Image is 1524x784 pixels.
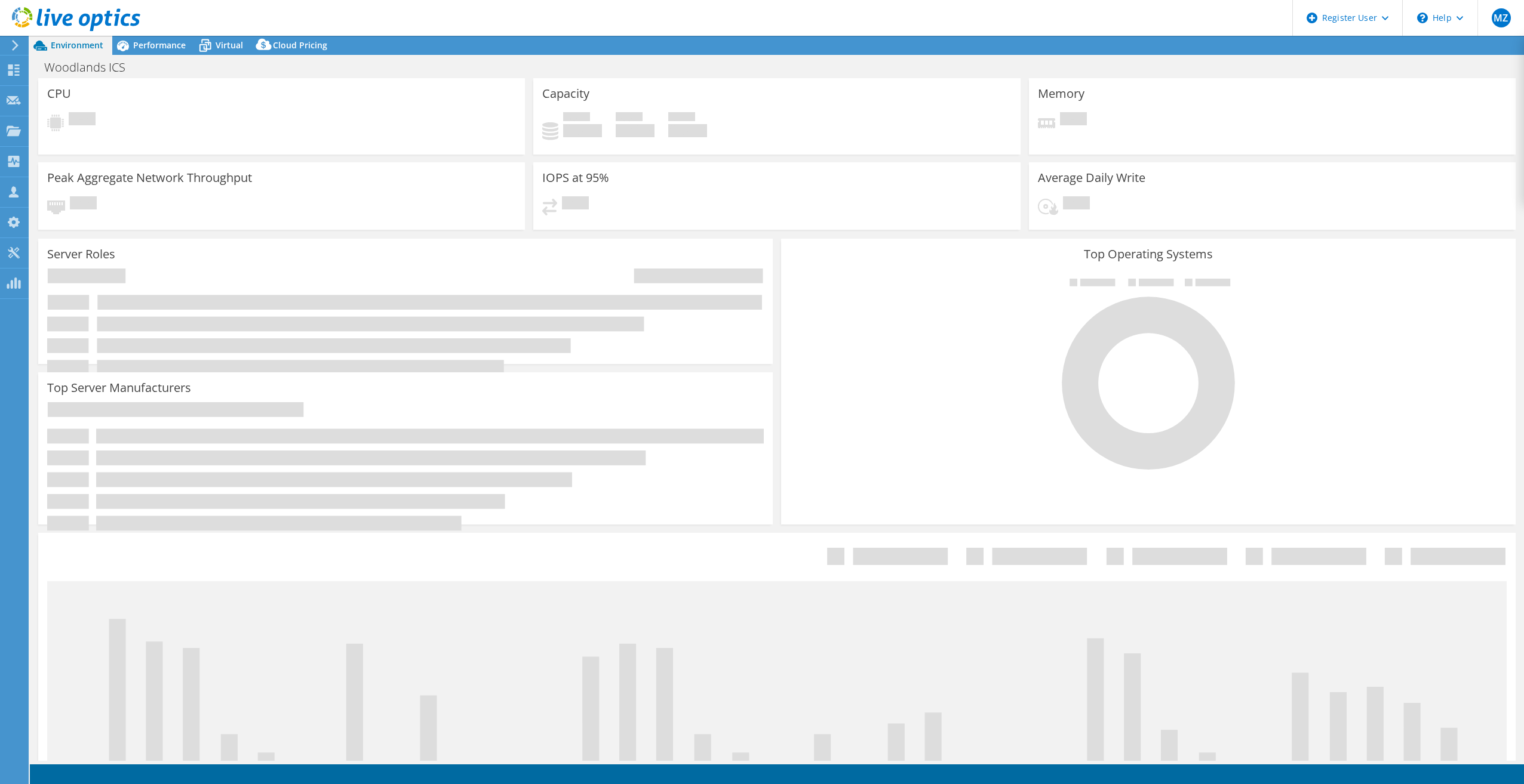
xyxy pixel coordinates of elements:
span: Total [668,112,695,124]
h4: 0 GiB [563,124,602,137]
h3: Average Daily Write [1038,171,1145,184]
h3: Capacity [542,87,589,100]
span: Environment [51,39,103,51]
h3: CPU [47,87,71,100]
span: Free [616,112,643,124]
span: Pending [562,196,589,212]
h3: Peak Aggregate Network Throughput [47,171,252,184]
span: MZ [1492,8,1511,27]
span: Cloud Pricing [273,39,327,51]
span: Virtual [216,39,243,51]
h4: 0 GiB [616,124,655,137]
h4: 0 GiB [668,124,707,137]
span: Pending [1060,112,1087,128]
span: Used [563,112,590,124]
svg: \n [1417,13,1428,23]
span: Pending [70,196,97,212]
h3: IOPS at 95% [542,171,609,184]
span: Performance [133,39,186,51]
h3: Top Operating Systems [790,248,1507,261]
h3: Top Server Manufacturers [47,381,191,394]
h3: Server Roles [47,248,115,261]
span: Pending [1063,196,1090,212]
h3: Memory [1038,87,1084,100]
span: Pending [69,112,96,128]
h1: Woodlands ICS [39,61,144,74]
